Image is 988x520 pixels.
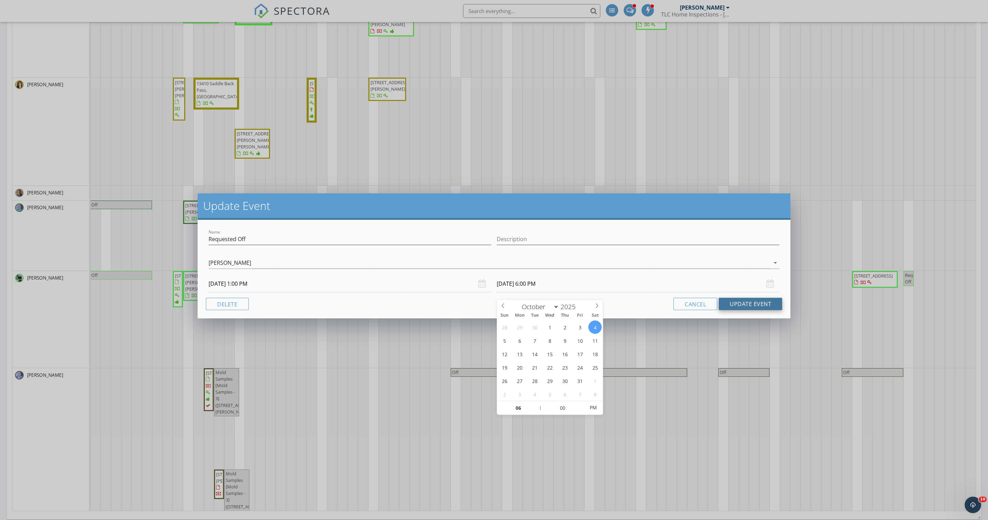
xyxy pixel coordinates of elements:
span: October 24, 2025 [573,361,587,374]
span: 10 [979,497,987,502]
span: October 26, 2025 [498,374,511,387]
span: October 14, 2025 [528,347,541,361]
button: Delete [206,298,249,310]
span: October 30, 2025 [558,374,572,387]
span: October 21, 2025 [528,361,541,374]
span: Mon [512,313,527,318]
span: Click to toggle [584,401,602,415]
span: November 6, 2025 [558,387,572,401]
span: September 28, 2025 [498,320,511,334]
i: arrow_drop_down [771,259,779,267]
span: October 20, 2025 [513,361,526,374]
span: October 19, 2025 [498,361,511,374]
span: October 28, 2025 [528,374,541,387]
span: October 6, 2025 [513,334,526,347]
span: Sat [588,313,603,318]
iframe: Intercom live chat [965,497,981,513]
span: October 23, 2025 [558,361,572,374]
span: October 4, 2025 [588,320,602,334]
span: October 25, 2025 [588,361,602,374]
span: October 13, 2025 [513,347,526,361]
button: Cancel [673,298,717,310]
span: Thu [557,313,573,318]
span: October 16, 2025 [558,347,572,361]
button: Update Event [719,298,782,310]
div: [PERSON_NAME] [209,260,251,266]
span: October 3, 2025 [573,320,587,334]
span: October 29, 2025 [543,374,556,387]
span: October 31, 2025 [573,374,587,387]
span: Fri [573,313,588,318]
span: October 8, 2025 [543,334,556,347]
span: October 10, 2025 [573,334,587,347]
span: November 3, 2025 [513,387,526,401]
span: October 2, 2025 [558,320,572,334]
span: October 9, 2025 [558,334,572,347]
span: November 8, 2025 [588,387,602,401]
span: October 22, 2025 [543,361,556,374]
span: September 29, 2025 [513,320,526,334]
span: November 7, 2025 [573,387,587,401]
h2: Update Event [203,199,785,213]
span: November 1, 2025 [588,374,602,387]
span: October 7, 2025 [528,334,541,347]
input: Select date [497,275,779,292]
span: October 15, 2025 [543,347,556,361]
span: November 4, 2025 [528,387,541,401]
span: Tue [527,313,542,318]
span: Sun [497,313,512,318]
input: Select date [209,275,491,292]
span: Wed [542,313,557,318]
span: October 27, 2025 [513,374,526,387]
span: October 11, 2025 [588,334,602,347]
input: Year [559,302,581,311]
span: September 30, 2025 [528,320,541,334]
span: October 1, 2025 [543,320,556,334]
span: October 12, 2025 [498,347,511,361]
span: November 5, 2025 [543,387,556,401]
span: October 17, 2025 [573,347,587,361]
span: October 18, 2025 [588,347,602,361]
span: : [539,401,541,415]
span: October 5, 2025 [498,334,511,347]
span: November 2, 2025 [498,387,511,401]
